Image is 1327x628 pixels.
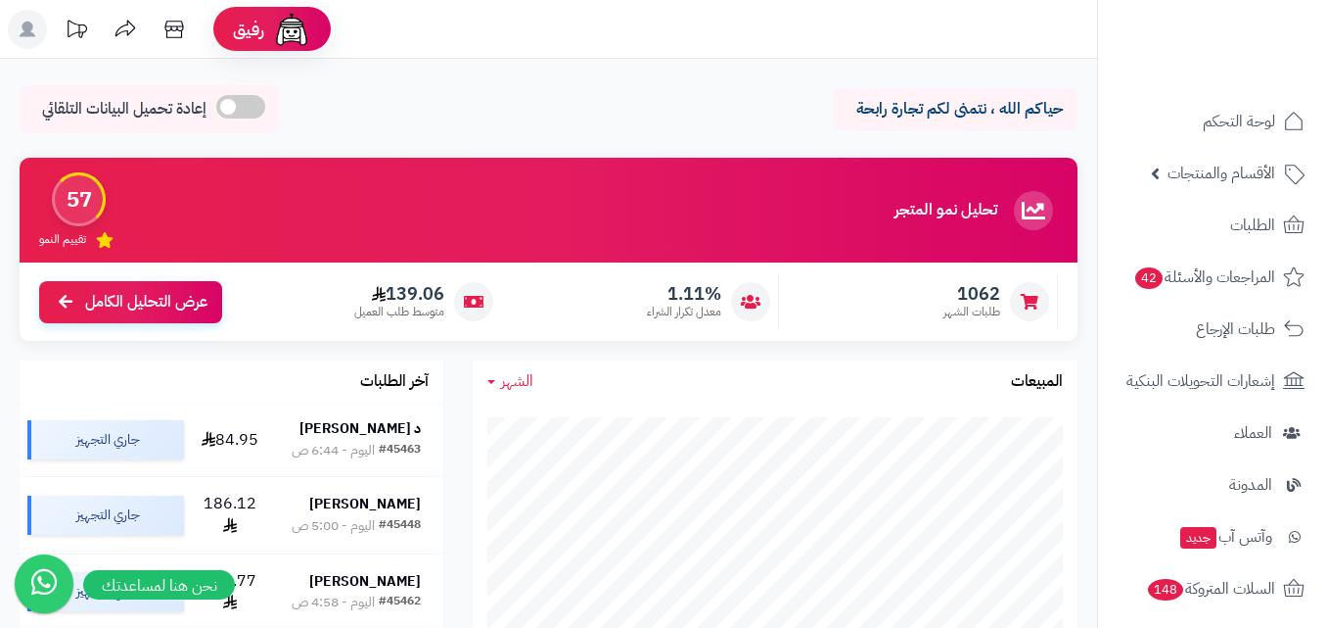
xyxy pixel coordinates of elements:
h3: تحليل نمو المتجر [894,202,997,219]
div: اليوم - 6:44 ص [292,441,375,460]
span: 148 [1148,579,1183,601]
div: اليوم - 5:00 ص [292,516,375,536]
a: المراجعات والأسئلة42 [1110,254,1315,301]
span: العملاء [1234,419,1272,447]
span: جديد [1180,527,1216,549]
span: الشهر [501,369,533,393]
h3: آخر الطلبات [360,373,429,391]
span: 42 [1135,267,1163,289]
a: وآتس آبجديد [1110,513,1315,560]
a: عرض التحليل الكامل [39,281,222,323]
td: 84.95 [192,404,269,476]
span: الأقسام والمنتجات [1167,160,1275,187]
a: الشهر [487,370,533,393]
div: #45463 [379,441,421,460]
span: متوسط طلب العميل [354,304,444,320]
span: تقييم النمو [39,231,86,248]
span: 1062 [943,283,1000,305]
a: لوحة التحكم [1110,98,1315,145]
div: #45448 [379,516,421,536]
a: تحديثات المنصة [52,10,101,54]
span: إشعارات التحويلات البنكية [1126,367,1275,395]
div: #45462 [379,593,421,612]
span: 1.11% [647,283,721,305]
a: الطلبات [1110,202,1315,249]
span: رفيق [233,18,264,41]
a: إشعارات التحويلات البنكية [1110,358,1315,405]
strong: [PERSON_NAME] [309,494,421,514]
span: 139.06 [354,283,444,305]
h3: المبيعات [1011,373,1063,391]
span: طلبات الشهر [943,304,1000,320]
span: وآتس آب [1178,523,1272,551]
span: معدل تكرار الشراء [647,304,721,320]
span: المراجعات والأسئلة [1133,264,1275,291]
span: السلات المتروكة [1146,575,1275,603]
strong: [PERSON_NAME] [309,571,421,592]
span: الطلبات [1230,212,1275,239]
div: اليوم - 4:58 ص [292,593,375,612]
span: عرض التحليل الكامل [85,291,207,314]
a: المدونة [1110,461,1315,508]
a: طلبات الإرجاع [1110,306,1315,353]
span: إعادة تحميل البيانات التلقائي [42,98,206,121]
div: جاري التجهيز [27,420,184,459]
p: حياكم الله ، نتمنى لكم تجارة رابحة [847,98,1063,121]
td: 186.12 [192,477,269,554]
div: جاري التجهيز [27,496,184,535]
span: لوحة التحكم [1203,108,1275,135]
span: المدونة [1229,471,1272,499]
a: العملاء [1110,410,1315,457]
span: طلبات الإرجاع [1196,315,1275,343]
a: السلات المتروكة148 [1110,565,1315,612]
img: ai-face.png [272,10,311,49]
strong: د [PERSON_NAME] [299,418,421,439]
